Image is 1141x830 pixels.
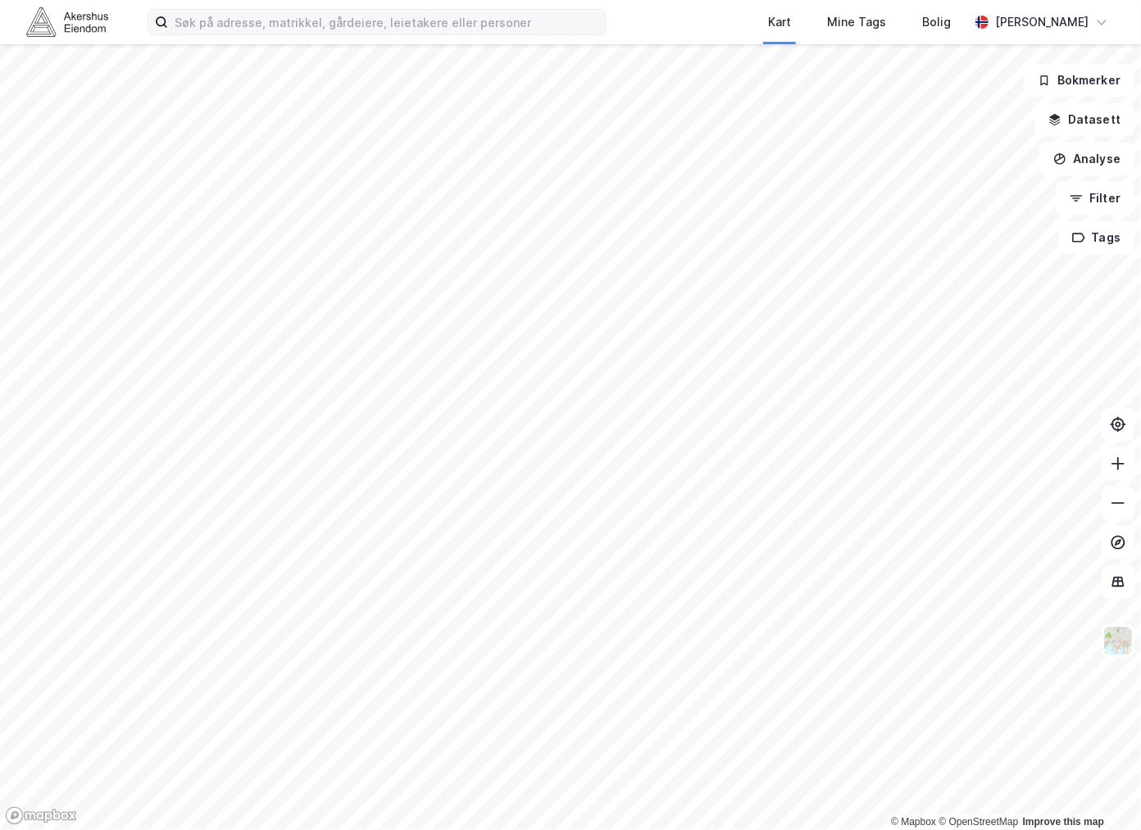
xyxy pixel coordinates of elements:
img: akershus-eiendom-logo.9091f326c980b4bce74ccdd9f866810c.svg [26,7,108,36]
img: Z [1102,625,1134,656]
div: Kart [768,12,791,32]
button: Bokmerker [1024,64,1134,97]
iframe: Chat Widget [1059,751,1141,830]
div: Bolig [922,12,951,32]
a: OpenStreetMap [939,816,1018,828]
a: Mapbox [891,816,936,828]
a: Improve this map [1023,816,1104,828]
button: Tags [1058,221,1134,254]
div: [PERSON_NAME] [995,12,1089,32]
input: Søk på adresse, matrikkel, gårdeiere, leietakere eller personer [168,10,606,34]
div: Mine Tags [827,12,886,32]
div: Kontrollprogram for chat [1059,751,1141,830]
button: Analyse [1039,143,1134,175]
button: Datasett [1034,103,1134,136]
a: Mapbox homepage [5,806,77,825]
button: Filter [1056,182,1134,215]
